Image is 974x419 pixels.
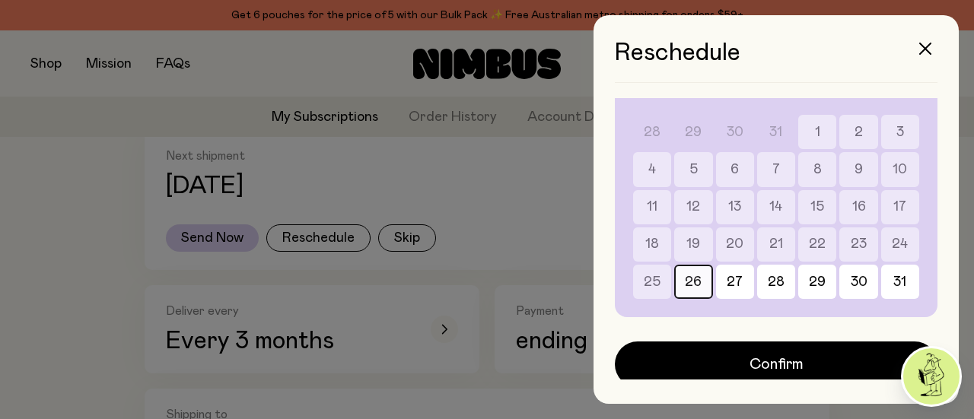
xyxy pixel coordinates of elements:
button: 22 [798,227,836,262]
button: 31 [881,265,919,299]
button: 13 [716,190,754,224]
button: 30 [839,265,877,299]
h3: Reschedule [615,40,937,83]
button: 25 [633,265,671,299]
button: 17 [881,190,919,224]
button: 24 [881,227,919,262]
button: 6 [716,152,754,186]
span: Confirm [750,354,804,375]
button: 4 [633,152,671,186]
button: 18 [633,227,671,262]
button: 11 [633,190,671,224]
button: 26 [674,265,712,299]
button: 8 [798,152,836,186]
button: 1 [798,115,836,149]
button: 7 [757,152,795,186]
button: 5 [674,152,712,186]
button: 15 [798,190,836,224]
button: 10 [881,152,919,186]
button: 16 [839,190,877,224]
button: 19 [674,227,712,262]
button: 20 [716,227,754,262]
button: 27 [716,265,754,299]
button: 29 [798,265,836,299]
button: 14 [757,190,795,224]
img: agent [903,348,960,405]
button: 9 [839,152,877,186]
button: 12 [674,190,712,224]
button: 28 [757,265,795,299]
button: 21 [757,227,795,262]
button: 23 [839,227,877,262]
button: 2 [839,115,877,149]
button: 3 [881,115,919,149]
button: Confirm [615,341,937,387]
